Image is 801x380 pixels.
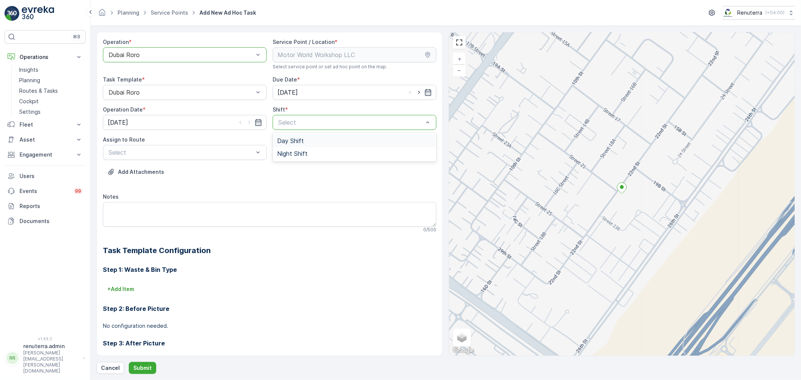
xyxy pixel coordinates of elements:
[5,50,86,65] button: Operations
[198,9,258,17] span: Add New Ad Hoc Task
[273,76,297,83] label: Due Date
[75,188,81,194] p: 99
[118,168,164,176] p: Add Attachments
[277,137,304,144] span: Day Shift
[5,336,86,341] span: v 1.49.2
[103,39,129,45] label: Operation
[20,136,71,143] p: Asset
[5,199,86,214] a: Reports
[16,65,86,75] a: Insights
[23,350,80,374] p: [PERSON_NAME][EMAIL_ADDRESS][PERSON_NAME][DOMAIN_NAME]
[273,85,436,100] input: dd/mm/yyyy
[103,136,145,143] label: Assign to Route
[454,53,465,65] a: Zoom In
[5,169,86,184] a: Users
[19,66,38,74] p: Insights
[101,364,120,372] p: Cancel
[19,77,40,84] p: Planning
[97,362,124,374] button: Cancel
[103,265,436,274] h3: Step 1: Waste & Bin Type
[20,187,69,195] p: Events
[103,304,436,313] h3: Step 2: Before Picture
[423,227,436,233] p: 0 / 500
[103,115,267,130] input: dd/mm/yyyy
[273,106,285,113] label: Shift
[16,96,86,107] a: Cockpit
[737,9,762,17] p: Renuterra
[6,352,18,364] div: RR
[103,166,169,178] button: Upload File
[451,346,476,356] img: Google
[109,148,253,157] p: Select
[118,9,139,16] a: Planning
[16,107,86,117] a: Settings
[278,118,423,127] p: Select
[454,65,465,76] a: Zoom Out
[5,342,86,374] button: RRrenuterra.admin[PERSON_NAME][EMAIL_ADDRESS][PERSON_NAME][DOMAIN_NAME]
[103,283,139,295] button: +Add Item
[20,53,71,61] p: Operations
[23,342,80,350] p: renuterra.admin
[73,34,80,40] p: ⌘B
[129,362,156,374] button: Submit
[16,75,86,86] a: Planning
[5,132,86,147] button: Asset
[273,64,387,70] span: Select service point or set ad hoc point on the map.
[103,245,436,256] h2: Task Template Configuration
[103,322,436,330] p: No configuration needed.
[22,6,54,21] img: logo_light-DOdMpM7g.png
[451,346,476,356] a: Open this area in Google Maps (opens a new window)
[20,151,71,158] p: Engagement
[103,193,119,200] label: Notes
[454,37,465,48] a: View Fullscreen
[19,98,39,105] p: Cockpit
[5,184,86,199] a: Events99
[20,121,71,128] p: Fleet
[273,47,436,62] input: Motor World Workshop LLC
[107,285,134,293] p: + Add Item
[19,108,41,116] p: Settings
[273,39,335,45] label: Service Point / Location
[103,339,436,348] h3: Step 3: After Picture
[133,364,152,372] p: Submit
[277,150,308,157] span: Night Shift
[16,86,86,96] a: Routes & Tasks
[765,10,784,16] p: ( +04:00 )
[20,202,83,210] p: Reports
[5,214,86,229] a: Documents
[5,147,86,162] button: Engagement
[458,67,462,73] span: −
[454,329,470,346] a: Layers
[723,9,734,17] img: Screenshot_2024-07-26_at_13.33.01.png
[20,172,83,180] p: Users
[103,106,143,113] label: Operation Date
[151,9,188,16] a: Service Points
[5,117,86,132] button: Fleet
[20,217,83,225] p: Documents
[19,87,58,95] p: Routes & Tasks
[98,11,106,18] a: Homepage
[723,6,795,20] button: Renuterra(+04:00)
[103,76,142,83] label: Task Template
[458,56,461,62] span: +
[5,6,20,21] img: logo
